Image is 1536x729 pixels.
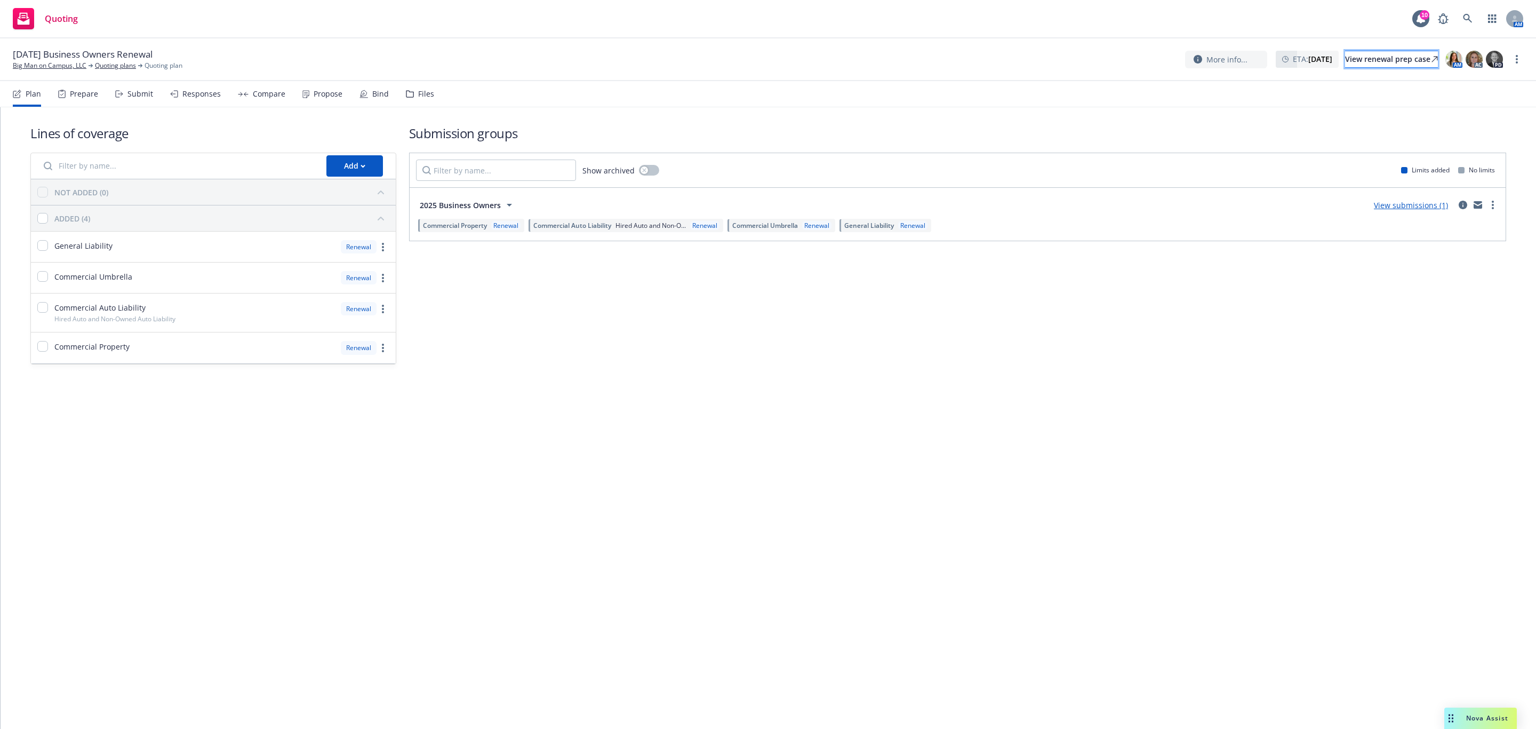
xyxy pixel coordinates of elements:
[1401,165,1450,175] div: Limits added
[898,221,927,230] div: Renewal
[344,156,365,176] div: Add
[1185,51,1267,68] button: More info...
[409,124,1506,142] h1: Submission groups
[377,272,389,284] a: more
[45,14,78,23] span: Quoting
[1457,8,1478,29] a: Search
[1486,51,1503,68] img: photo
[341,271,377,284] div: Renewal
[9,4,82,34] a: Quoting
[377,303,389,315] a: more
[372,90,389,98] div: Bind
[533,221,611,230] span: Commercial Auto Liability
[1444,708,1517,729] button: Nova Assist
[418,90,434,98] div: Files
[1510,53,1523,66] a: more
[54,213,90,224] div: ADDED (4)
[314,90,342,98] div: Propose
[615,221,686,230] span: Hired Auto and Non-O...
[1206,54,1247,65] span: More info...
[1471,199,1484,211] a: mail
[54,187,108,198] div: NOT ADDED (0)
[127,90,153,98] div: Submit
[54,210,389,227] button: ADDED (4)
[420,200,501,211] span: 2025 Business Owners
[1308,54,1332,64] strong: [DATE]
[491,221,521,230] div: Renewal
[54,240,113,251] span: General Liability
[1374,200,1448,210] a: View submissions (1)
[416,194,519,216] button: 2025 Business Owners
[1466,51,1483,68] img: photo
[1466,714,1508,723] span: Nova Assist
[182,90,221,98] div: Responses
[341,240,377,253] div: Renewal
[377,241,389,253] a: more
[1458,165,1495,175] div: No limits
[1457,199,1469,211] a: circleInformation
[253,90,285,98] div: Compare
[37,155,320,177] input: Filter by name...
[1433,8,1454,29] a: Report a Bug
[341,341,377,354] div: Renewal
[13,48,153,61] span: [DATE] Business Owners Renewal
[13,61,86,70] a: Big Man on Campus, LLC
[54,314,175,323] span: Hired Auto and Non-Owned Auto Liability
[1345,51,1438,68] a: View renewal prep case
[690,221,719,230] div: Renewal
[54,271,132,282] span: Commercial Umbrella
[377,342,389,354] a: more
[423,221,487,230] span: Commercial Property
[1482,8,1503,29] a: Switch app
[1486,199,1499,211] a: more
[70,90,98,98] div: Prepare
[802,221,831,230] div: Renewal
[30,124,396,142] h1: Lines of coverage
[145,61,182,70] span: Quoting plan
[1445,51,1462,68] img: photo
[844,221,894,230] span: General Liability
[326,155,383,177] button: Add
[1345,51,1438,67] div: View renewal prep case
[1420,10,1429,20] div: 10
[54,341,130,352] span: Commercial Property
[1293,53,1332,65] span: ETA :
[341,302,377,315] div: Renewal
[26,90,41,98] div: Plan
[732,221,798,230] span: Commercial Umbrella
[416,160,576,181] input: Filter by name...
[95,61,136,70] a: Quoting plans
[582,165,635,176] span: Show archived
[1444,708,1458,729] div: Drag to move
[54,302,146,313] span: Commercial Auto Liability
[54,184,389,201] button: NOT ADDED (0)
